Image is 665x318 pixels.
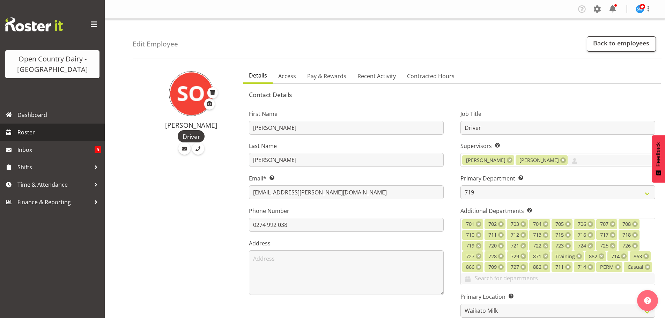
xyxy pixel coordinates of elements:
span: 729 [511,253,519,260]
span: Inbox [17,145,95,155]
span: 704 [533,220,541,228]
button: Feedback - Show survey [652,135,665,183]
span: 722 [533,242,541,250]
span: 726 [622,242,631,250]
img: steve-webb7510.jpg [636,5,644,13]
span: 728 [488,253,497,260]
label: Additional Departments [460,207,655,215]
span: 882 [533,263,541,271]
label: First Name [249,110,444,118]
span: 715 [555,231,564,239]
span: Training [555,253,575,260]
input: Phone Number [249,218,444,232]
span: 710 [466,231,474,239]
label: Last Name [249,142,444,150]
span: Driver [183,132,200,141]
span: Details [249,71,267,80]
span: 5 [95,146,101,153]
label: Primary Department [460,174,655,183]
label: Address [249,239,444,247]
div: Open Country Dairy - [GEOGRAPHIC_DATA] [12,54,93,75]
span: Roster [17,127,101,138]
span: 882 [589,253,597,260]
label: Primary Location [460,293,655,301]
span: 723 [555,242,564,250]
span: 727 [466,253,474,260]
span: 706 [578,220,586,228]
span: 712 [511,231,519,239]
span: 707 [600,220,608,228]
span: 709 [488,263,497,271]
span: Feedback [655,142,662,167]
span: 711 [555,263,564,271]
span: 724 [578,242,586,250]
span: 714 [578,263,586,271]
a: Back to employees [587,36,656,52]
span: 866 [466,263,474,271]
h4: [PERSON_NAME] [147,121,235,129]
span: Access [278,72,296,80]
input: Last Name [249,153,444,167]
span: 711 [488,231,497,239]
img: Rosterit website logo [5,17,63,31]
span: Dashboard [17,110,101,120]
span: PERM [600,263,614,271]
span: Pay & Rewards [307,72,346,80]
label: Phone Number [249,207,444,215]
span: Finance & Reporting [17,197,91,207]
span: 701 [466,220,474,228]
span: 714 [611,253,620,260]
img: help-xxl-2.png [644,297,651,304]
a: Email Employee [178,142,191,155]
input: Email Address [249,185,444,199]
span: Time & Attendance [17,179,91,190]
span: 702 [488,220,497,228]
input: Job Title [460,121,655,135]
span: 703 [511,220,519,228]
label: Email* [249,174,444,183]
span: 708 [622,220,631,228]
span: 725 [600,242,608,250]
span: 727 [511,263,519,271]
label: Job Title [460,110,655,118]
span: 871 [533,253,541,260]
span: 721 [511,242,519,250]
span: Casual [628,263,643,271]
span: [PERSON_NAME] [519,156,559,164]
a: Call Employee [192,142,204,155]
span: 716 [578,231,586,239]
span: [PERSON_NAME] [466,156,505,164]
input: First Name [249,121,444,135]
label: Supervisors [460,142,655,150]
span: Contracted Hours [407,72,455,80]
span: 717 [600,231,608,239]
h4: Edit Employee [133,40,178,48]
h5: Contact Details [249,91,655,98]
span: Shifts [17,162,91,172]
span: 705 [555,220,564,228]
span: 719 [466,242,474,250]
span: 718 [622,231,631,239]
img: sami-ovesen11013.jpg [169,71,214,116]
span: 713 [533,231,541,239]
span: Recent Activity [357,72,396,80]
input: Search for departments [461,273,655,284]
span: 720 [488,242,497,250]
span: 863 [634,253,642,260]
